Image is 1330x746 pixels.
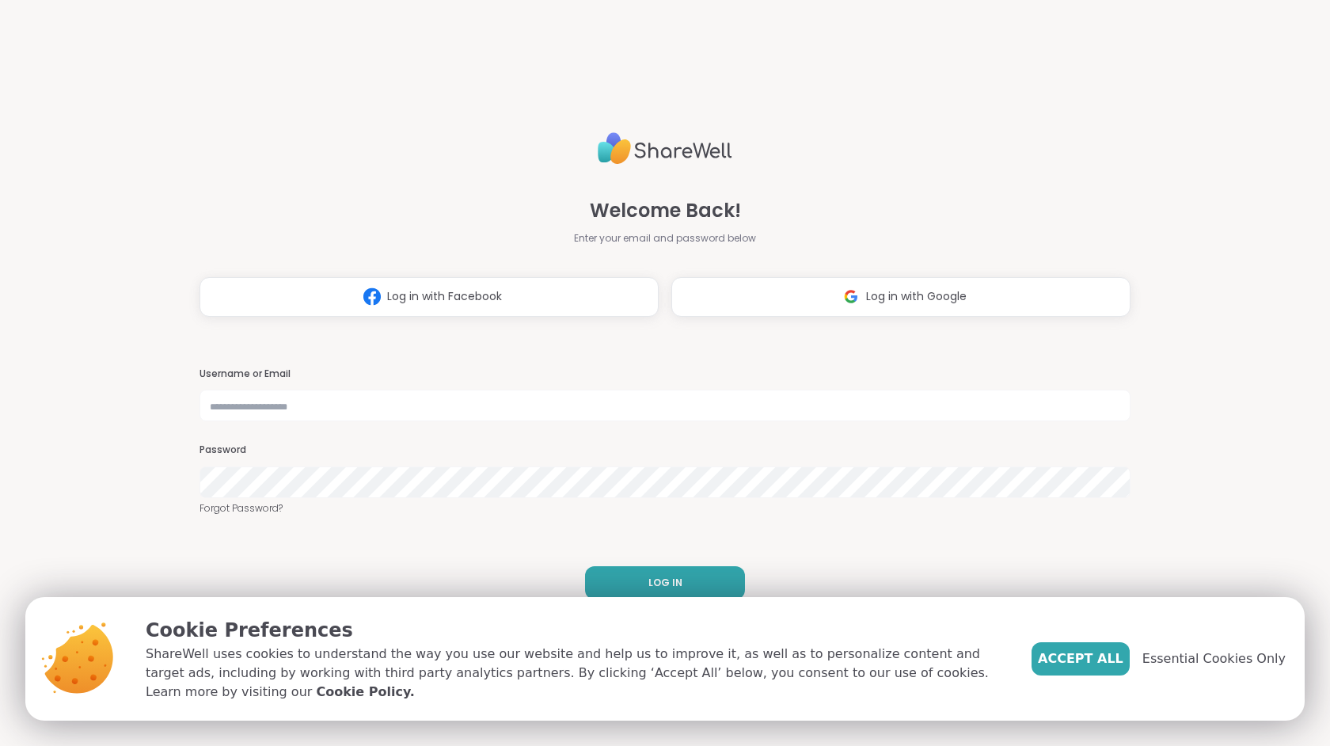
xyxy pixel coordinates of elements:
[598,126,732,171] img: ShareWell Logo
[866,288,967,305] span: Log in with Google
[199,443,1130,457] h3: Password
[199,501,1130,516] a: Forgot Password?
[836,282,866,311] img: ShareWell Logomark
[1038,649,1123,668] span: Accept All
[590,196,741,225] span: Welcome Back!
[671,277,1130,317] button: Log in with Google
[585,566,745,599] button: LOG IN
[199,277,659,317] button: Log in with Facebook
[357,282,387,311] img: ShareWell Logomark
[1142,649,1286,668] span: Essential Cookies Only
[316,683,414,702] a: Cookie Policy.
[199,367,1130,381] h3: Username or Email
[387,288,502,305] span: Log in with Facebook
[146,616,1006,645] p: Cookie Preferences
[648,576,682,590] span: LOG IN
[146,645,1006,702] p: ShareWell uses cookies to understand the way you use our website and help us to improve it, as we...
[574,231,756,245] span: Enter your email and password below
[1032,642,1130,676] button: Accept All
